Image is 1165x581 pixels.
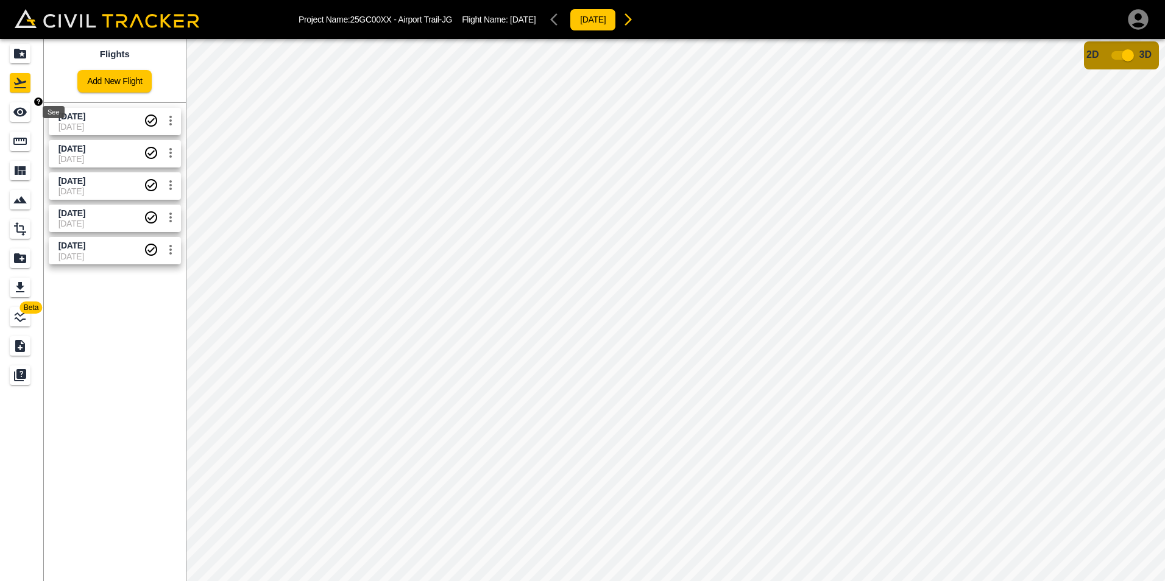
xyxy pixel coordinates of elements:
[570,9,616,31] button: [DATE]
[15,9,199,28] img: Civil Tracker
[1086,49,1099,60] span: 2D
[462,15,536,24] p: Flight Name:
[510,15,536,24] span: [DATE]
[43,106,65,118] div: See
[1139,49,1152,60] span: 3D
[299,15,452,24] p: Project Name: 25GC00XX - Airport Trail-JG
